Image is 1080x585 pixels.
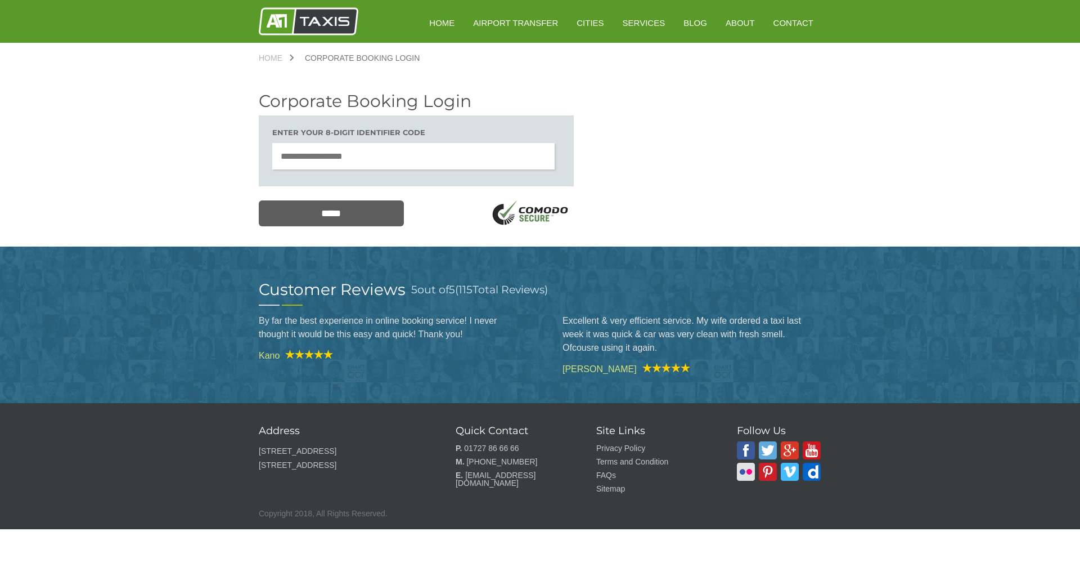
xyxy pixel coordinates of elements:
blockquote: Excellent & very efficient service. My wife ordered a taxi last week it was quick & car was very ... [562,306,821,363]
span: 5 [411,283,417,296]
a: Services [615,9,673,37]
a: Cities [569,9,611,37]
p: [STREET_ADDRESS] [STREET_ADDRESS] [259,444,427,472]
a: FAQs [596,471,616,480]
a: 01727 86 66 66 [464,444,519,453]
a: Home [259,54,294,62]
a: Sitemap [596,484,625,493]
strong: E. [456,471,463,480]
h2: Corporate Booking Login [259,93,574,110]
span: 5 [449,283,455,296]
a: [EMAIL_ADDRESS][DOMAIN_NAME] [456,471,535,488]
a: Airport Transfer [465,9,566,37]
a: [PHONE_NUMBER] [466,457,537,466]
a: Blog [676,9,715,37]
h3: out of ( Total Reviews) [411,282,548,298]
strong: P. [456,444,462,453]
a: HOME [421,9,462,37]
cite: [PERSON_NAME] [562,363,821,374]
span: 115 [458,283,472,296]
h3: Site Links [596,426,709,436]
h2: Customer Reviews [259,282,406,297]
a: About [718,9,763,37]
h3: Enter your 8-digit Identifier code [272,129,560,136]
cite: Kano [259,350,517,360]
h3: Follow Us [737,426,821,436]
img: SSL Logo [488,200,574,228]
h3: Quick Contact [456,426,568,436]
a: Privacy Policy [596,444,645,453]
img: A1 Taxis Review [280,350,333,359]
p: Copyright 2018, All Rights Reserved. [259,507,821,521]
img: A1 Taxis [259,7,358,35]
img: A1 Taxis [737,441,755,459]
blockquote: By far the best experience in online booking service! I never thought it would be this easy and q... [259,306,517,350]
strong: M. [456,457,465,466]
a: Contact [766,9,821,37]
a: Terms and Condition [596,457,668,466]
h3: Address [259,426,427,436]
img: A1 Taxis Review [637,363,690,372]
a: Corporate Booking Login [294,54,431,62]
